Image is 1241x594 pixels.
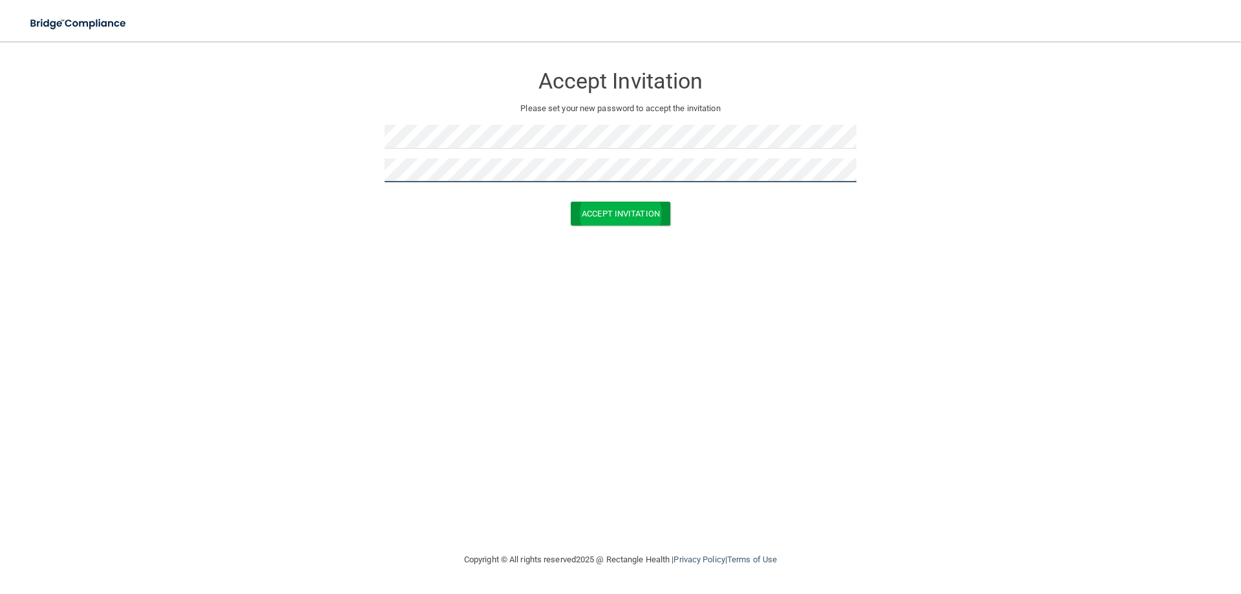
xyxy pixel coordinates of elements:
iframe: Drift Widget Chat Controller [1017,502,1225,554]
h3: Accept Invitation [385,69,856,93]
p: Please set your new password to accept the invitation [394,101,847,116]
a: Terms of Use [727,555,777,564]
img: bridge_compliance_login_screen.278c3ca4.svg [19,10,138,37]
div: Copyright © All rights reserved 2025 @ Rectangle Health | | [385,539,856,580]
button: Accept Invitation [571,202,670,226]
a: Privacy Policy [674,555,725,564]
